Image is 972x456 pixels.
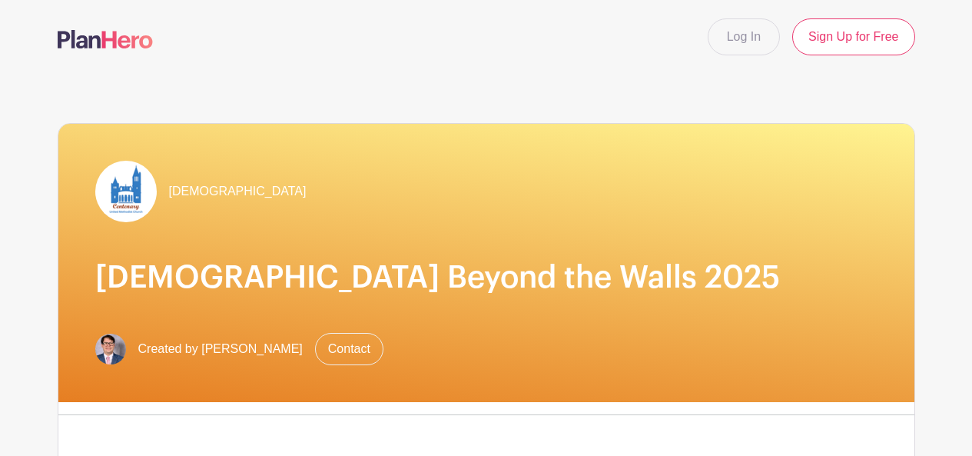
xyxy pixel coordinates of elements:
[315,333,383,365] a: Contact
[95,334,126,364] img: T.%20Moore%20Headshot%202024.jpg
[58,30,153,48] img: logo-507f7623f17ff9eddc593b1ce0a138ce2505c220e1c5a4e2b4648c50719b7d32.svg
[95,259,877,296] h1: [DEMOGRAPHIC_DATA] Beyond the Walls 2025
[95,161,157,222] img: CUMC%20DRAFT%20LOGO.png
[708,18,780,55] a: Log In
[138,340,303,358] span: Created by [PERSON_NAME]
[169,182,307,201] span: [DEMOGRAPHIC_DATA]
[792,18,914,55] a: Sign Up for Free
